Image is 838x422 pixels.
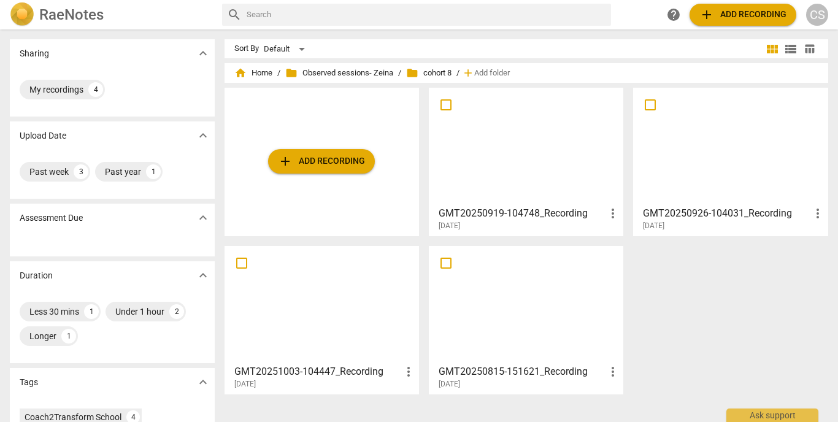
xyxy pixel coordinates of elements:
[20,269,53,282] p: Duration
[146,164,161,179] div: 1
[810,206,825,221] span: more_vert
[264,39,309,59] div: Default
[783,42,798,56] span: view_list
[763,40,782,58] button: Tile view
[234,379,256,389] span: [DATE]
[433,250,619,389] a: GMT20250815-151621_Recording[DATE]
[806,4,828,26] button: CS
[88,82,103,97] div: 4
[765,42,780,56] span: view_module
[234,67,247,79] span: home
[115,305,164,318] div: Under 1 hour
[196,268,210,283] span: expand_more
[800,40,818,58] button: Table view
[439,221,460,231] span: [DATE]
[194,126,212,145] button: Show more
[196,128,210,143] span: expand_more
[268,149,375,174] button: Upload
[699,7,786,22] span: Add recording
[690,4,796,26] button: Upload
[456,69,459,78] span: /
[605,364,620,379] span: more_vert
[74,164,88,179] div: 3
[277,69,280,78] span: /
[229,250,415,389] a: GMT20251003-104447_Recording[DATE]
[194,373,212,391] button: Show more
[196,210,210,225] span: expand_more
[29,166,69,178] div: Past week
[462,67,474,79] span: add
[169,304,184,319] div: 2
[196,46,210,61] span: expand_more
[406,67,418,79] span: folder
[406,67,452,79] span: cohort 8
[194,44,212,63] button: Show more
[699,7,714,22] span: add
[194,266,212,285] button: Show more
[433,92,619,231] a: GMT20250919-104748_Recording[DATE]
[285,67,298,79] span: folder
[439,364,605,379] h3: GMT20250815-151621_Recording
[726,409,818,422] div: Ask support
[20,129,66,142] p: Upload Date
[20,376,38,389] p: Tags
[439,206,605,221] h3: GMT20250919-104748_Recording
[10,2,34,27] img: Logo
[439,379,460,389] span: [DATE]
[401,364,416,379] span: more_vert
[782,40,800,58] button: List view
[278,154,293,169] span: add
[20,47,49,60] p: Sharing
[605,206,620,221] span: more_vert
[10,2,212,27] a: LogoRaeNotes
[29,330,56,342] div: Longer
[804,43,815,55] span: table_chart
[637,92,823,231] a: GMT20250926-104031_Recording[DATE]
[643,206,810,221] h3: GMT20250926-104031_Recording
[234,67,272,79] span: Home
[61,329,76,343] div: 1
[247,5,607,25] input: Search
[663,4,685,26] a: Help
[398,69,401,78] span: /
[227,7,242,22] span: search
[84,304,99,319] div: 1
[278,154,365,169] span: Add recording
[474,69,510,78] span: Add folder
[234,364,401,379] h3: GMT20251003-104447_Recording
[105,166,141,178] div: Past year
[29,305,79,318] div: Less 30 mins
[643,221,664,231] span: [DATE]
[194,209,212,227] button: Show more
[39,6,104,23] h2: RaeNotes
[20,212,83,224] p: Assessment Due
[234,44,259,53] div: Sort By
[29,83,83,96] div: My recordings
[666,7,681,22] span: help
[196,375,210,389] span: expand_more
[285,67,393,79] span: Observed sessions- Zeina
